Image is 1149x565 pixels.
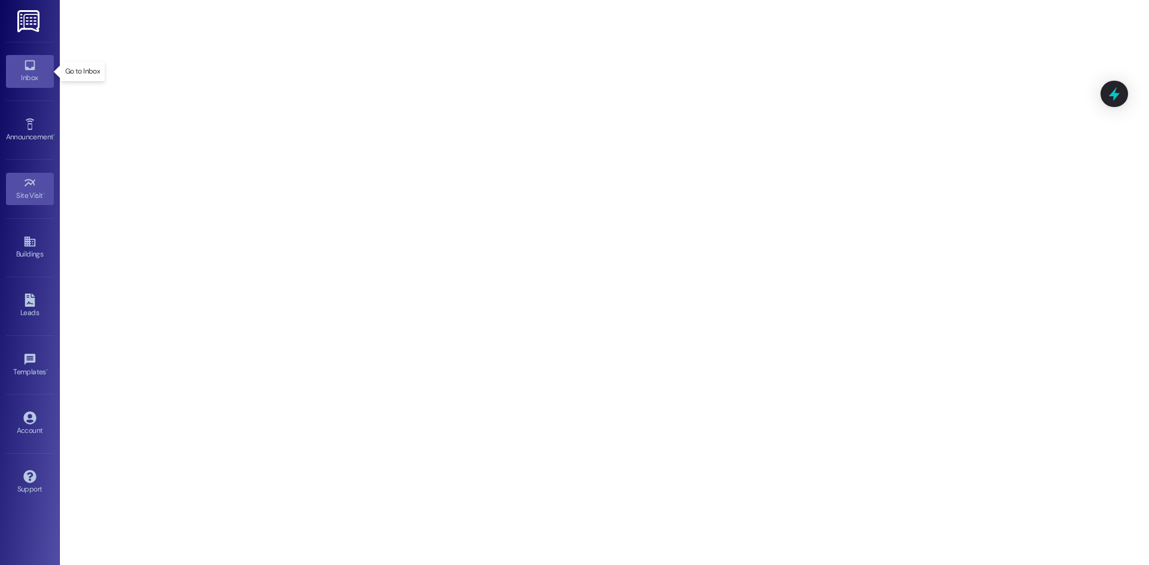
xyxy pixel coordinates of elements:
a: Leads [6,290,54,322]
a: Templates • [6,349,54,381]
a: Buildings [6,231,54,264]
a: Site Visit • [6,173,54,205]
p: Go to Inbox [65,66,100,77]
span: • [43,190,45,198]
span: • [53,131,55,139]
a: Account [6,408,54,440]
a: Inbox [6,55,54,87]
span: • [46,366,48,374]
img: ResiDesk Logo [17,10,42,32]
a: Support [6,466,54,499]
